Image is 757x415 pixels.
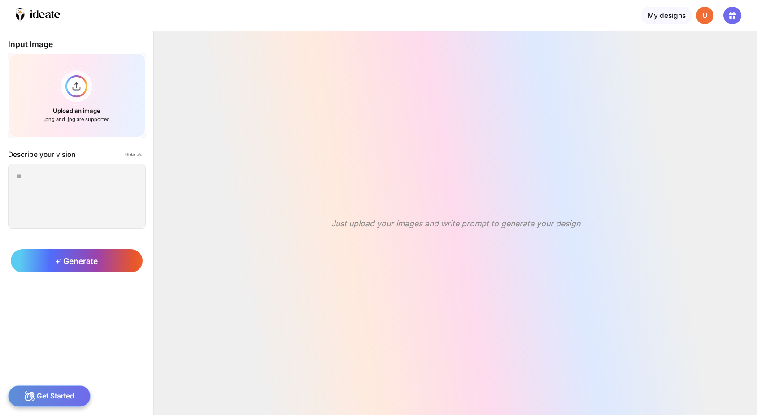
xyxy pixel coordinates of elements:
div: U [696,7,714,25]
div: Get Started [8,385,91,407]
span: Hide [125,152,135,157]
div: Describe your vision [8,150,75,159]
div: My designs [641,7,692,25]
span: Generate [56,256,97,266]
div: Just upload your images and write prompt to generate your design [331,219,580,228]
div: Input Image [8,39,146,49]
